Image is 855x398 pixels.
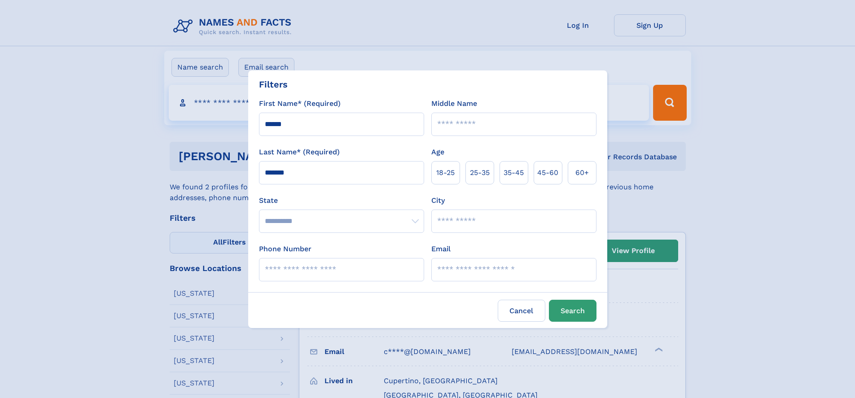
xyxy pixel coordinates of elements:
[436,167,455,178] span: 18‑25
[259,244,311,254] label: Phone Number
[259,195,424,206] label: State
[259,98,341,109] label: First Name* (Required)
[537,167,558,178] span: 45‑60
[259,147,340,157] label: Last Name* (Required)
[431,195,445,206] label: City
[498,300,545,322] label: Cancel
[549,300,596,322] button: Search
[431,147,444,157] label: Age
[431,244,451,254] label: Email
[259,78,288,91] div: Filters
[504,167,524,178] span: 35‑45
[575,167,589,178] span: 60+
[431,98,477,109] label: Middle Name
[470,167,490,178] span: 25‑35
